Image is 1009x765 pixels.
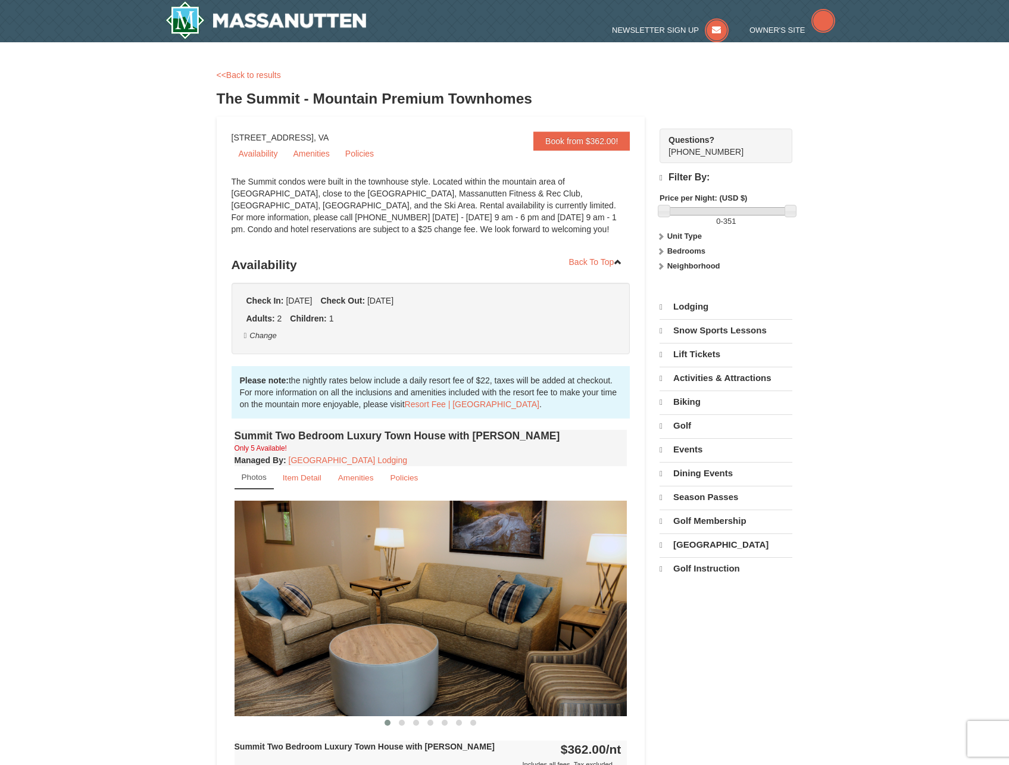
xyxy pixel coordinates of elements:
[217,87,793,111] h3: The Summit - Mountain Premium Townhomes
[660,343,792,366] a: Lift Tickets
[723,217,736,226] span: 351
[668,135,714,145] strong: Questions?
[320,296,365,305] strong: Check Out:
[242,473,267,482] small: Photos
[243,329,277,342] button: Change
[235,444,287,452] small: Only 5 Available!
[235,466,274,489] a: Photos
[290,314,326,323] strong: Children:
[668,134,771,157] span: [PHONE_NUMBER]
[749,26,835,35] a: Owner's Site
[749,26,805,35] span: Owner's Site
[330,466,382,489] a: Amenities
[338,473,374,482] small: Amenities
[232,176,630,247] div: The Summit condos were built in the townhouse style. Located within the mountain area of [GEOGRAP...
[660,172,792,183] h4: Filter By:
[660,193,747,202] strong: Price per Night: (USD $)
[606,742,621,756] span: /nt
[660,486,792,508] a: Season Passes
[246,296,284,305] strong: Check In:
[235,501,627,716] img: 18876286-202-fb468a36.png
[277,314,282,323] span: 2
[246,314,275,323] strong: Adults:
[240,376,289,385] strong: Please note:
[165,1,367,39] a: Massanutten Resort
[667,261,720,270] strong: Neighborhood
[561,742,621,756] strong: $362.00
[235,455,286,465] strong: :
[667,232,702,241] strong: Unit Type
[533,132,630,151] a: Book from $362.00!
[382,466,426,489] a: Policies
[667,246,705,255] strong: Bedrooms
[660,438,792,461] a: Events
[275,466,329,489] a: Item Detail
[235,742,495,751] strong: Summit Two Bedroom Luxury Town House with [PERSON_NAME]
[660,319,792,342] a: Snow Sports Lessons
[660,296,792,318] a: Lodging
[232,366,630,419] div: the nightly rates below include a daily resort fee of $22, taxes will be added at checkout. For m...
[660,462,792,485] a: Dining Events
[329,314,334,323] span: 1
[612,26,699,35] span: Newsletter Sign Up
[660,391,792,413] a: Biking
[232,253,630,277] h3: Availability
[235,430,627,442] h4: Summit Two Bedroom Luxury Town House with [PERSON_NAME]
[660,533,792,556] a: [GEOGRAPHIC_DATA]
[286,296,312,305] span: [DATE]
[660,414,792,437] a: Golf
[390,473,418,482] small: Policies
[716,217,720,226] span: 0
[232,145,285,163] a: Availability
[660,216,792,227] label: -
[367,296,393,305] span: [DATE]
[660,510,792,532] a: Golf Membership
[217,70,281,80] a: <<Back to results
[235,455,283,465] span: Managed By
[612,26,729,35] a: Newsletter Sign Up
[289,455,407,465] a: [GEOGRAPHIC_DATA] Lodging
[165,1,367,39] img: Massanutten Resort Logo
[405,399,539,409] a: Resort Fee | [GEOGRAPHIC_DATA]
[283,473,321,482] small: Item Detail
[660,557,792,580] a: Golf Instruction
[660,367,792,389] a: Activities & Attractions
[338,145,381,163] a: Policies
[561,253,630,271] a: Back To Top
[286,145,336,163] a: Amenities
